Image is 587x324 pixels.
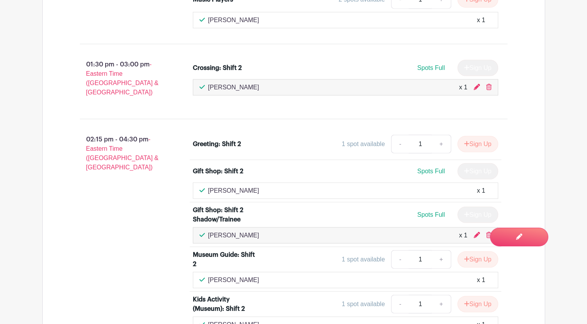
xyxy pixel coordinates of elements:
[431,135,451,153] a: +
[457,136,498,152] button: Sign Up
[391,295,409,314] a: -
[417,64,445,71] span: Spots Full
[193,250,260,269] div: Museum Guide: Shift 2
[208,16,259,25] p: [PERSON_NAME]
[477,186,485,195] div: x 1
[208,186,259,195] p: [PERSON_NAME]
[208,83,259,92] p: [PERSON_NAME]
[477,16,485,25] div: x 1
[193,167,243,176] div: Gift Shop: Shift 2
[208,231,259,240] p: [PERSON_NAME]
[86,136,159,171] span: - Eastern Time ([GEOGRAPHIC_DATA] & [GEOGRAPHIC_DATA])
[193,139,241,149] div: Greeting: Shift 2
[193,63,242,73] div: Crossing: Shift 2
[193,295,260,314] div: Kids Activity (Museum): Shift 2
[417,168,445,174] span: Spots Full
[459,83,467,92] div: x 1
[431,250,451,269] a: +
[342,255,385,264] div: 1 spot available
[208,275,259,285] p: [PERSON_NAME]
[391,135,409,153] a: -
[342,300,385,309] div: 1 spot available
[86,61,159,96] span: - Eastern Time ([GEOGRAPHIC_DATA] & [GEOGRAPHIC_DATA])
[477,275,485,285] div: x 1
[431,295,451,314] a: +
[68,57,181,100] p: 01:30 pm - 03:00 pm
[457,296,498,312] button: Sign Up
[391,250,409,269] a: -
[459,231,467,240] div: x 1
[193,206,260,224] div: Gift Shop: Shift 2 Shadow/Trainee
[68,132,181,175] p: 02:15 pm - 04:30 pm
[342,139,385,149] div: 1 spot available
[457,251,498,268] button: Sign Up
[417,211,445,218] span: Spots Full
